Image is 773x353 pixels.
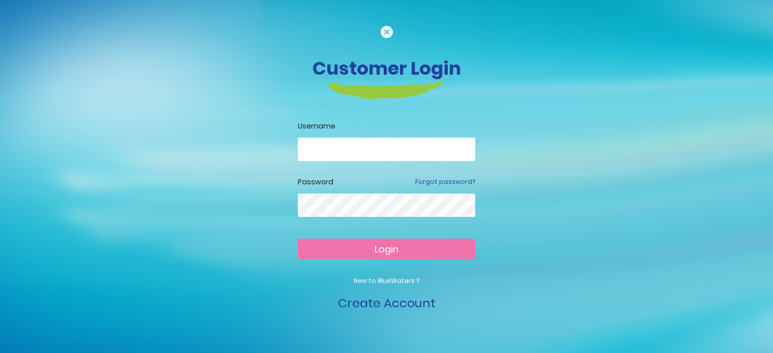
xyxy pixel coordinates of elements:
[381,26,393,38] img: cancel
[328,82,445,99] img: login-heading-border.png
[298,239,475,259] button: Login
[105,57,669,79] h3: Customer Login
[298,276,475,285] p: New to BlueWaters ?
[375,243,398,255] span: Login
[338,295,436,311] a: Create Account
[415,177,475,186] a: Forgot password?
[298,121,475,132] label: Username
[298,177,333,187] label: Password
